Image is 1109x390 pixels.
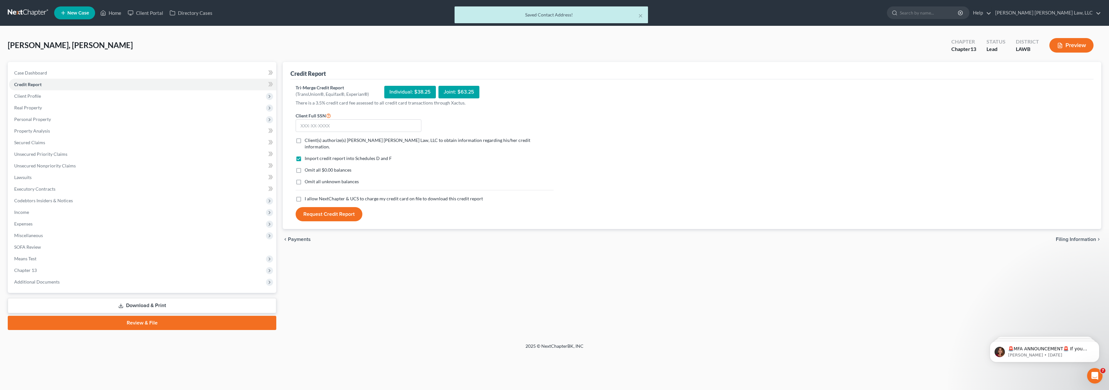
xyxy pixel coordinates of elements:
[305,155,392,161] span: Import credit report into Schedules D and F
[14,244,41,250] span: SOFA Review
[14,175,32,180] span: Lawsuits
[14,82,42,87] span: Credit Report
[9,183,276,195] a: Executory Contracts
[14,163,76,168] span: Unsecured Nonpriority Claims
[1056,237,1096,242] span: Filing Information
[1016,45,1039,53] div: LAWB
[14,70,47,75] span: Case Dashboard
[9,160,276,172] a: Unsecured Nonpriority Claims
[9,125,276,137] a: Property Analysis
[14,105,42,110] span: Real Property
[296,100,554,106] p: There is a 3.5% credit card fee assessed to all credit card transactions through Xactus.
[14,151,67,157] span: Unsecured Priority Claims
[638,12,643,19] button: ×
[8,316,276,330] a: Review & File
[14,279,60,285] span: Additional Documents
[14,140,45,145] span: Secured Claims
[9,79,276,90] a: Credit Report
[296,91,369,97] div: (TransUnion®, Equifax®, Experian®)
[9,241,276,253] a: SOFA Review
[14,256,36,261] span: Means Test
[1100,368,1105,373] span: 7
[8,298,276,313] a: Download & Print
[9,137,276,148] a: Secured Claims
[305,167,351,173] span: Omit all $0.00 balances
[1087,368,1103,384] iframe: Intercom live chat
[986,38,1006,45] div: Status
[305,137,530,149] span: Client(s) authorize(s) [PERSON_NAME] [PERSON_NAME] Law, LLC to obtain information regarding his/h...
[9,172,276,183] a: Lawsuits
[290,70,326,77] div: Credit Report
[296,207,362,221] button: Request Credit Report
[296,85,369,91] div: Tri-Merge Credit Report
[970,46,976,52] span: 13
[9,67,276,79] a: Case Dashboard
[283,237,311,242] button: chevron_left Payments
[1056,237,1101,242] button: Filing Information chevron_right
[371,343,738,355] div: 2025 © NextChapterBK, INC
[14,198,73,203] span: Codebtors Insiders & Notices
[980,327,1109,373] iframe: Intercom notifications message
[384,86,436,98] div: Individual: $38.25
[9,148,276,160] a: Unsecured Priority Claims
[296,119,421,132] input: XXX-XX-XXXX
[305,179,359,184] span: Omit all unknown balances
[8,40,133,50] span: [PERSON_NAME], [PERSON_NAME]
[460,12,643,18] div: Saved Contact Address!
[14,93,41,99] span: Client Profile
[14,233,43,238] span: Miscellaneous
[14,186,55,192] span: Executory Contracts
[14,128,50,134] span: Property Analysis
[14,209,29,215] span: Income
[1096,237,1101,242] i: chevron_right
[438,86,479,98] div: Joint: $63.25
[1016,38,1039,45] div: District
[14,221,33,226] span: Expenses
[288,237,311,242] span: Payments
[296,113,326,118] span: Client Full SSN
[986,45,1006,53] div: Lead
[305,196,483,201] span: I allow NextChapter & UCS to charge my credit card on file to download this credit report
[951,38,976,45] div: Chapter
[283,237,288,242] i: chevron_left
[14,267,37,273] span: Chapter 13
[951,45,976,53] div: Chapter
[14,116,51,122] span: Personal Property
[1049,38,1094,53] button: Preview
